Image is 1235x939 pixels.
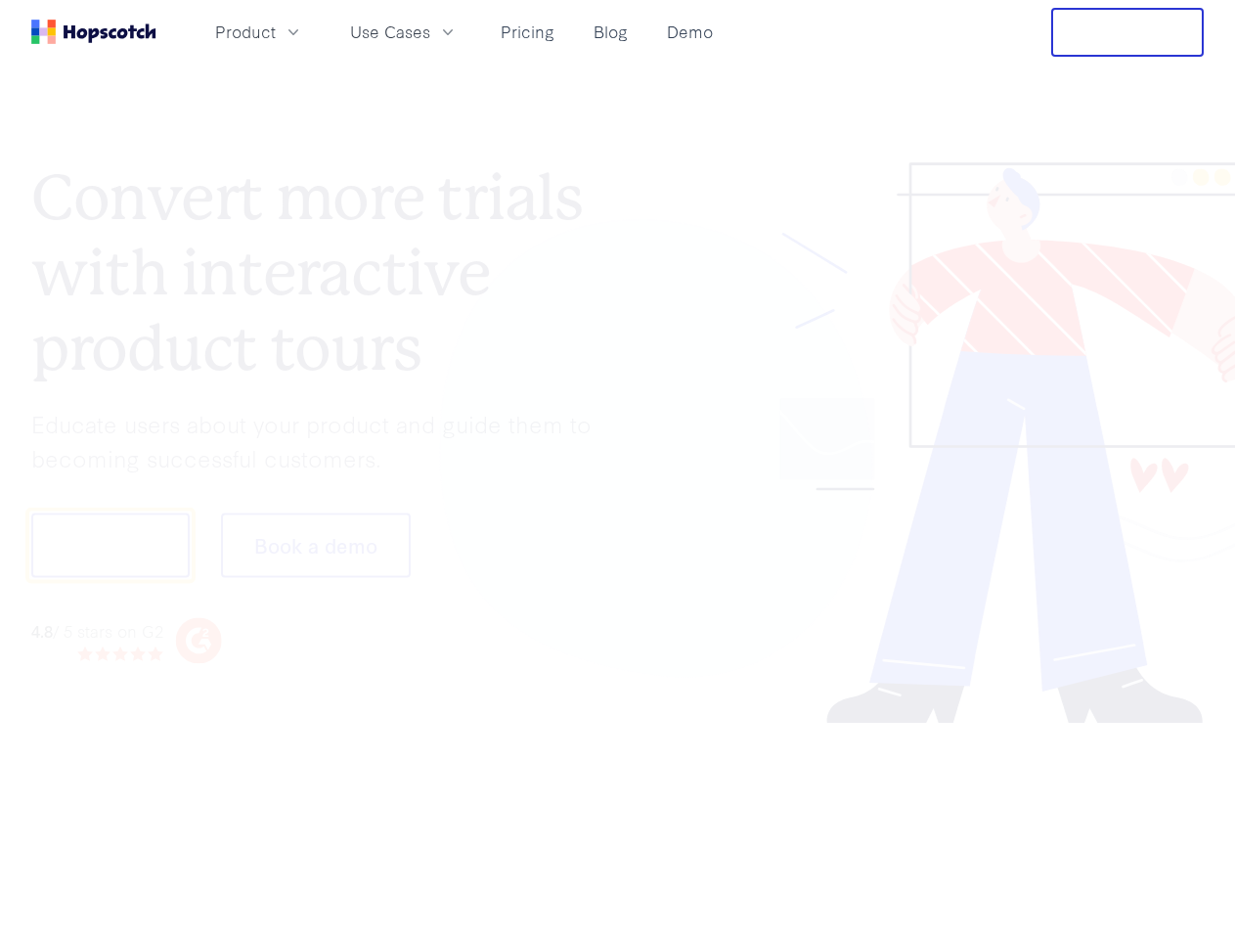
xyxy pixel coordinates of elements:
div: / 5 stars on G2 [31,618,163,643]
a: Pricing [493,16,562,48]
a: Home [31,20,156,44]
h1: Convert more trials with interactive product tours [31,160,618,385]
a: Blog [586,16,636,48]
p: Educate users about your product and guide them to becoming successful customers. [31,406,618,473]
a: Demo [659,16,721,48]
span: Use Cases [350,20,430,44]
button: Book a demo [221,514,411,578]
button: Use Cases [338,16,469,48]
button: Product [203,16,315,48]
button: Free Trial [1051,8,1204,57]
strong: 4.8 [31,618,53,641]
button: Show me! [31,514,190,578]
span: Product [215,20,276,44]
